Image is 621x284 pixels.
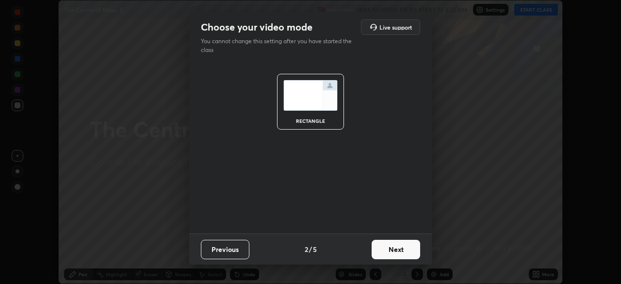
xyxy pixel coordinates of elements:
[309,244,312,254] h4: /
[313,244,317,254] h4: 5
[201,21,312,33] h2: Choose your video mode
[379,24,412,30] h5: Live support
[283,80,338,111] img: normalScreenIcon.ae25ed63.svg
[372,240,420,259] button: Next
[305,244,308,254] h4: 2
[201,37,358,54] p: You cannot change this setting after you have started the class
[291,118,330,123] div: rectangle
[201,240,249,259] button: Previous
